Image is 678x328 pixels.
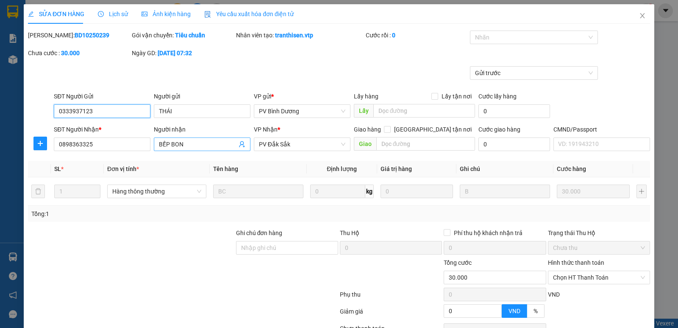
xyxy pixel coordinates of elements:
span: Định lượng [327,165,357,172]
button: plus [33,137,47,150]
span: PV Đắk Sắk [259,138,345,151]
span: Gửi trước [475,67,593,79]
label: Cước giao hàng [478,126,520,133]
label: Ghi chú đơn hàng [236,230,283,236]
span: Phí thu hộ khách nhận trả [450,228,526,238]
span: Giao hàng [354,126,381,133]
div: CMND/Passport [553,125,650,134]
input: VD: Bàn, Ghế [213,185,303,198]
div: SĐT Người Gửi [54,92,150,101]
span: Chọn HT Thanh Toán [553,271,645,284]
input: Cước lấy hàng [478,104,550,118]
span: Yêu cầu xuất hóa đơn điện tử [204,11,294,17]
span: Giá trị hàng [381,165,412,172]
input: 0 [557,185,629,198]
input: Ghi chú đơn hàng [236,241,338,255]
div: Gói vận chuyển: [132,31,234,40]
input: Dọc đường [376,137,475,151]
span: Ảnh kiện hàng [142,11,191,17]
span: % [534,308,538,314]
div: Chưa cước : [28,48,130,58]
span: plus [34,140,47,147]
label: Cước lấy hàng [478,93,517,100]
button: plus [636,185,647,198]
span: edit [28,11,34,17]
div: Trạng thái Thu Hộ [548,228,650,238]
span: Lịch sử [98,11,128,17]
button: delete [31,185,45,198]
th: Ghi chú [456,161,553,177]
b: 0 [392,32,395,39]
span: Lấy [354,104,373,118]
span: SỬA ĐƠN HÀNG [28,11,84,17]
b: [DATE] 07:32 [158,50,192,56]
span: picture [142,11,147,17]
span: close [639,12,646,19]
span: Thu Hộ [340,230,359,236]
span: Cước hàng [557,165,586,172]
div: Người nhận [154,125,250,134]
b: tranthisen.vtp [275,32,313,39]
div: Nhân viên tạo: [236,31,364,40]
div: Phụ thu [339,290,443,305]
span: VND [508,308,520,314]
span: VP Nhận [254,126,278,133]
span: Tổng cước [444,259,472,266]
input: Cước giao hàng [478,137,550,151]
input: Dọc đường [373,104,475,118]
div: SĐT Người Nhận [54,125,150,134]
input: Ghi Chú [460,185,550,198]
div: Tổng: 1 [31,209,262,219]
input: 0 [381,185,453,198]
button: Close [631,4,654,28]
span: kg [365,185,374,198]
span: Chưa thu [553,241,645,254]
b: 30.000 [61,50,80,56]
span: Đơn vị tính [107,165,139,172]
span: clock-circle [98,11,104,17]
span: Hàng thông thường [112,185,201,198]
div: Ngày GD: [132,48,234,58]
b: BD10250239 [75,32,109,39]
div: Người gửi [154,92,250,101]
span: Lấy tận nơi [438,92,475,101]
div: Giảm giá [339,307,443,322]
span: PV Bình Dương [259,105,345,118]
span: user-add [239,141,245,148]
span: SL [54,165,61,172]
span: VND [548,291,560,298]
div: Cước rồi : [366,31,468,40]
span: Lấy hàng [354,93,378,100]
span: Tên hàng [213,165,238,172]
b: Tiêu chuẩn [175,32,205,39]
div: VP gửi [254,92,350,101]
span: Giao [354,137,376,151]
span: [GEOGRAPHIC_DATA] tận nơi [391,125,475,134]
img: icon [204,11,211,18]
label: Hình thức thanh toán [548,259,604,266]
div: [PERSON_NAME]: [28,31,130,40]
